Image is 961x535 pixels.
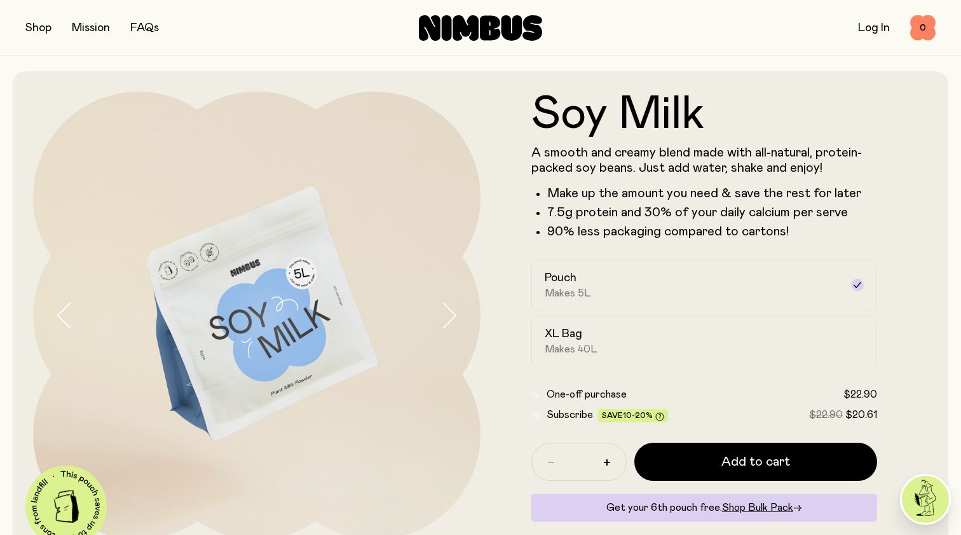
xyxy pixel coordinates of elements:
[531,494,877,522] div: Get your 6th pouch free.
[547,410,593,420] span: Subscribe
[545,326,582,342] h2: XL Bag
[547,224,877,239] p: 90% less packaging compared to cartons!
[910,15,936,41] button: 0
[531,92,877,137] h1: Soy Milk
[623,412,653,419] span: 10-20%
[531,145,877,176] p: A smooth and creamy blend made with all-natural, protein-packed soy beans. Just add water, shake ...
[545,287,591,300] span: Makes 5L
[547,389,627,400] span: One-off purchase
[858,22,890,34] a: Log In
[722,503,793,513] span: Shop Bulk Pack
[130,22,159,34] a: FAQs
[545,343,597,356] span: Makes 40L
[902,476,949,523] img: agent
[634,443,877,481] button: Add to cart
[545,270,576,286] h2: Pouch
[547,186,877,201] li: Make up the amount you need & save the rest for later
[843,389,877,400] span: $22.90
[602,412,664,421] span: Save
[722,503,802,513] a: Shop Bulk Pack→
[547,205,877,220] li: 7.5g protein and 30% of your daily calcium per serve
[72,22,110,34] a: Mission
[845,410,877,420] span: $20.61
[809,410,843,420] span: $22.90
[721,453,790,471] span: Add to cart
